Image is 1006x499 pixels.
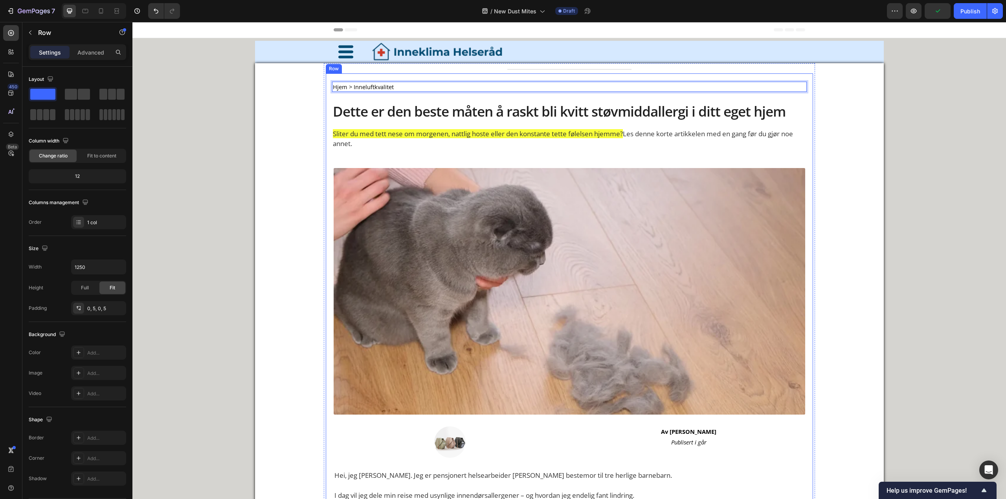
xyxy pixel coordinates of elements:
[887,487,979,494] span: Help us improve GemPages!
[87,152,116,159] span: Fit to content
[29,136,70,146] div: Column width
[87,435,124,442] div: Add...
[29,434,44,441] div: Border
[494,7,536,15] span: New Dust Mites
[529,406,584,413] strong: Av [PERSON_NAME]
[30,171,125,182] div: 12
[206,22,221,38] img: gempages_580590199730340782-31e374ee-cf1a-4b05-bbad-e7a0e063f197.png
[200,107,674,127] p: Les denne korte artikkelen med en gang før du gjør noe annet.
[148,3,180,19] div: Undo/Redo
[302,404,333,436] img: image_demo.jpg
[132,22,1006,499] iframe: Design area
[887,486,989,495] button: Show survey - Help us improve GemPages!
[29,305,47,312] div: Padding
[490,7,492,15] span: /
[87,349,124,356] div: Add...
[3,3,59,19] button: 7
[200,60,324,70] div: Rich Text Editor. Editing area: main
[7,84,19,90] div: 450
[237,21,374,39] img: gempages_580590199730340782-f3a7b518-959f-406b-b2bd-c97a6f99d9b8.png
[954,3,987,19] button: Publish
[29,475,47,482] div: Shadow
[77,48,104,57] p: Advanced
[81,284,89,291] span: Full
[200,107,490,116] span: Sliter du med tett nese om morgenen, nattlig hoste eller den konstante tette følelsen hjemme?
[29,243,50,254] div: Size
[87,390,124,397] div: Add...
[201,146,673,393] img: dstx-s43-img1.webp
[29,349,41,356] div: Color
[110,284,115,291] span: Fit
[202,459,672,479] p: I dag vil jeg dele min reise med usynlige innendørsallergener – og hvordan jeg endelig fant lindr...
[29,390,41,397] div: Video
[87,370,124,377] div: Add...
[38,28,105,37] p: Row
[539,416,574,424] i: Publisert i går
[200,80,674,99] p: Dette er den beste måten å raskt bli kvitt støvmiddallergi i ditt eget hjem
[87,219,124,226] div: 1 col
[29,415,54,425] div: Shape
[39,48,61,57] p: Settings
[29,284,43,291] div: Height
[195,43,208,50] div: Row
[51,6,55,16] p: 7
[202,448,672,459] p: Hei, jeg [PERSON_NAME]. Jeg er pensjonert helsearbeider [PERSON_NAME] bestemor til tre herlige ba...
[29,455,44,462] div: Corner
[87,305,124,312] div: 0, 5, 0, 5
[29,197,90,208] div: Columns management
[72,260,126,274] input: Auto
[563,7,575,15] span: Draft
[979,461,998,479] div: Open Intercom Messenger
[29,369,42,377] div: Image
[87,455,124,462] div: Add...
[29,219,42,226] div: Order
[39,152,68,159] span: Change ratio
[200,61,261,69] span: Hjem > Inneluftkvalitet
[29,74,55,85] div: Layout
[87,475,124,483] div: Add...
[29,329,67,340] div: Background
[29,263,42,271] div: Width
[6,144,19,150] div: Beta
[960,7,980,15] div: Publish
